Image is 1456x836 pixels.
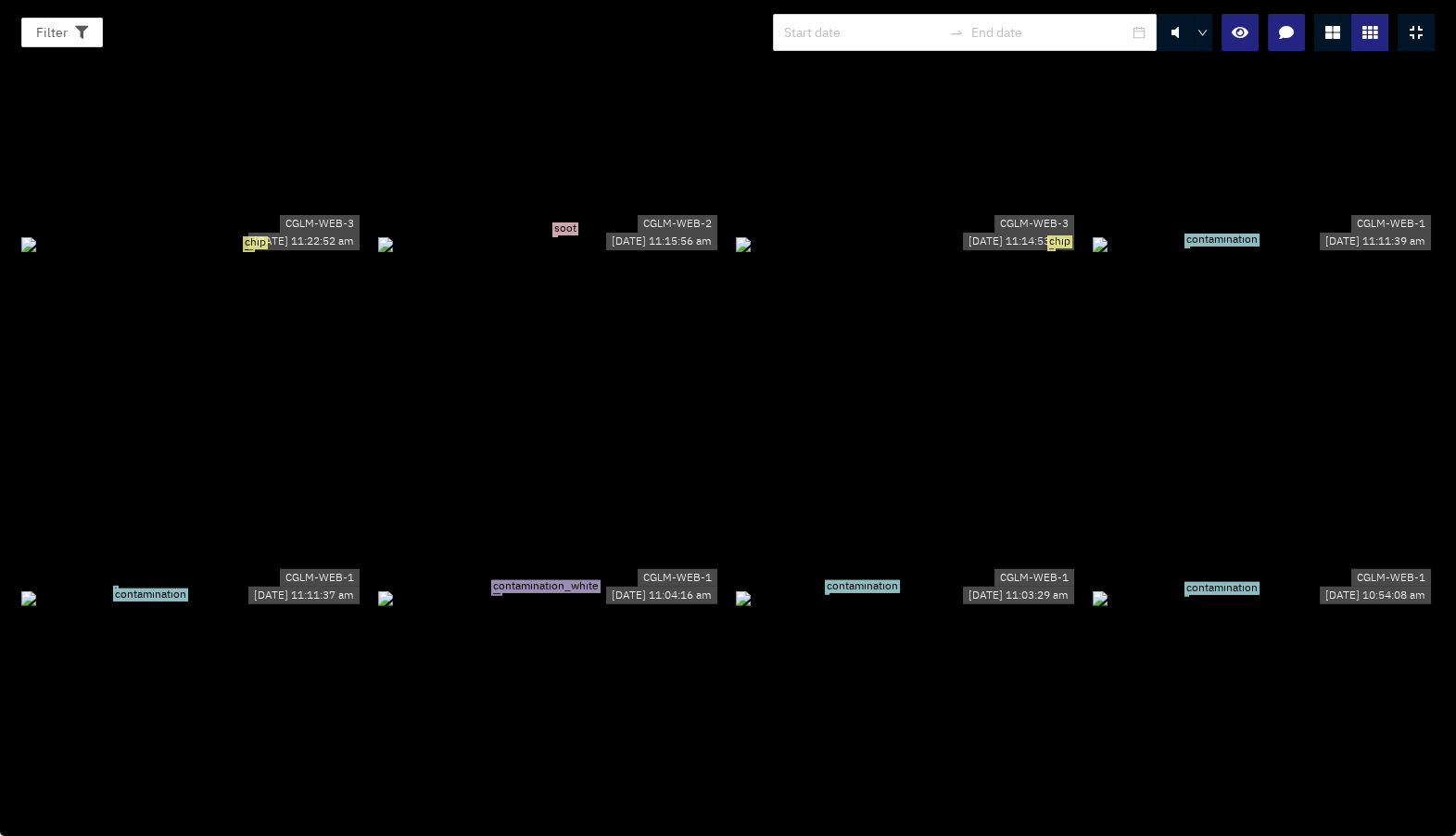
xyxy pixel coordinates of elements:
[552,222,578,235] span: soot
[963,587,1074,604] div: [DATE] 11:03:29 am
[1320,587,1431,604] div: [DATE] 10:54:08 am
[36,22,68,43] span: Filter
[1351,215,1431,233] div: CGLM-WEB-1
[1184,582,1260,595] span: contamination
[825,579,900,592] span: contamination
[949,25,964,40] span: swap-right
[491,580,601,593] span: contamination_white
[606,587,717,604] div: [DATE] 11:04:16 am
[1184,234,1260,247] span: contamination
[113,588,188,601] span: contamination
[638,215,717,233] div: CGLM-WEB-2
[1197,28,1209,39] span: down
[606,233,717,250] div: [DATE] 11:15:56 am
[280,569,360,587] div: CGLM-WEB-1
[1351,569,1431,587] div: CGLM-WEB-1
[949,25,964,40] span: to
[21,18,103,47] button: Filter
[248,233,360,250] div: [DATE] 11:22:52 am
[248,587,360,604] div: [DATE] 11:11:37 am
[1047,235,1072,248] span: chip
[994,215,1074,233] div: CGLM-WEB-3
[963,233,1074,250] div: [DATE] 11:14:53 am
[1320,233,1431,250] div: [DATE] 11:11:39 am
[638,569,717,587] div: CGLM-WEB-1
[971,22,1129,43] input: End date
[280,215,360,233] div: CGLM-WEB-3
[243,236,268,249] span: chip
[994,569,1074,587] div: CGLM-WEB-1
[784,22,942,43] input: Start date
